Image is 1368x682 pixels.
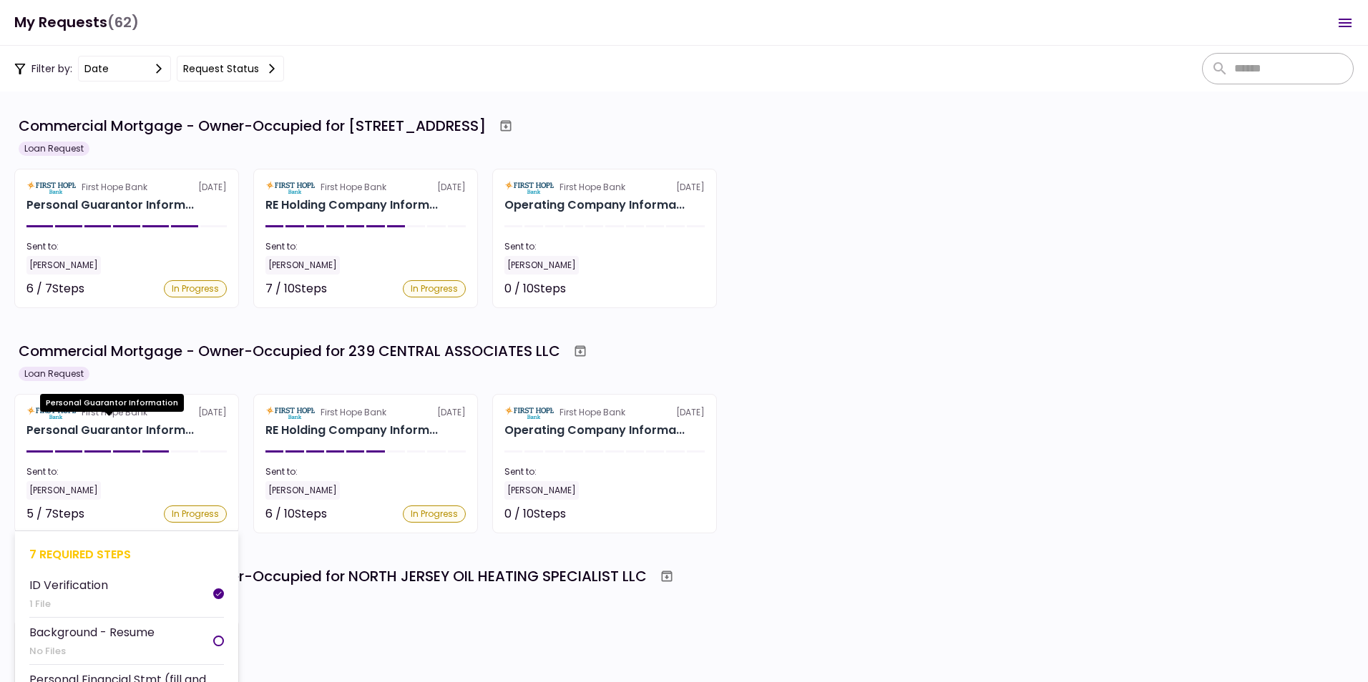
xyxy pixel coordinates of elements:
[78,56,171,81] button: date
[26,240,227,253] div: Sent to:
[265,181,315,194] img: Partner logo
[26,197,194,214] div: Personal Guarantor Information
[265,505,327,523] div: 6 / 10 Steps
[321,406,386,419] div: First Hope Bank
[26,406,227,419] div: [DATE]
[19,142,89,156] div: Loan Request
[29,576,108,594] div: ID Verification
[504,280,566,297] div: 0 / 10 Steps
[265,465,466,478] div: Sent to:
[107,8,139,37] span: (62)
[493,113,519,139] button: Archive workflow
[504,181,705,194] div: [DATE]
[504,181,554,194] img: Partner logo
[567,338,593,364] button: Archive workflow
[265,422,438,439] div: RE Holding Company Information
[504,256,579,275] div: [PERSON_NAME]
[26,280,84,297] div: 6 / 7 Steps
[19,565,647,587] div: Commercial Mortgage - Owner-Occupied for NORTH JERSEY OIL HEATING SPECIALIST LLC
[19,367,89,381] div: Loan Request
[265,406,466,419] div: [DATE]
[265,280,327,297] div: 7 / 10 Steps
[403,505,466,523] div: In Progress
[560,181,625,194] div: First Hope Bank
[640,280,705,297] div: Not started
[640,505,705,523] div: Not started
[504,406,554,419] img: Partner logo
[504,465,705,478] div: Sent to:
[14,56,284,81] div: Filter by:
[504,197,685,214] div: Operating Company Information
[504,406,705,419] div: [DATE]
[504,422,685,439] div: Operating Company Information
[265,197,438,214] div: RE Holding Company Information
[403,280,466,297] div: In Progress
[26,181,227,194] div: [DATE]
[82,181,147,194] div: First Hope Bank
[40,394,184,412] div: Personal Guarantor Information
[504,240,705,253] div: Sent to:
[265,406,315,419] img: Partner logo
[164,280,227,297] div: In Progress
[26,505,84,523] div: 5 / 7 Steps
[265,181,466,194] div: [DATE]
[14,8,139,37] h1: My Requests
[19,340,560,362] div: Commercial Mortgage - Owner-Occupied for 239 CENTRAL ASSOCIATES LLC
[26,422,194,439] div: Personal Guarantor Information
[19,115,486,137] div: Commercial Mortgage - Owner-Occupied for [STREET_ADDRESS]
[26,465,227,478] div: Sent to:
[1328,6,1362,40] button: Open menu
[504,505,566,523] div: 0 / 10 Steps
[164,505,227,523] div: In Progress
[29,545,224,563] div: 7 required steps
[26,406,76,419] img: Partner logo
[265,256,340,275] div: [PERSON_NAME]
[26,181,76,194] img: Partner logo
[26,481,101,500] div: [PERSON_NAME]
[29,644,155,658] div: No Files
[321,181,386,194] div: First Hope Bank
[265,240,466,253] div: Sent to:
[177,56,284,81] button: Request status
[504,481,579,500] div: [PERSON_NAME]
[265,481,340,500] div: [PERSON_NAME]
[654,563,680,589] button: Archive workflow
[560,406,625,419] div: First Hope Bank
[29,623,155,641] div: Background - Resume
[29,597,108,611] div: 1 File
[26,256,101,275] div: [PERSON_NAME]
[84,61,109,76] div: date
